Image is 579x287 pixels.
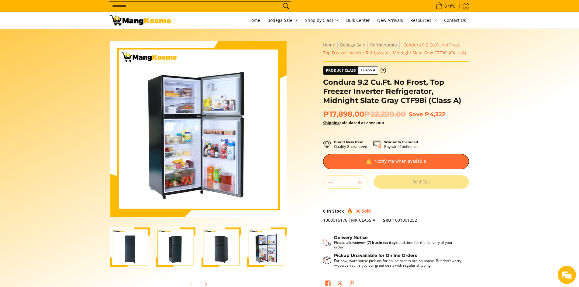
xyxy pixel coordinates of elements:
[374,12,406,29] a: New Arrivals
[377,17,403,23] span: New Arrivals
[177,12,469,29] nav: Main Menu
[323,120,339,125] a: Shipping
[323,78,469,105] h1: Condura 9.2 Cu.Ft. No Frost, Top Freezer Inverter Refrigerator, Midnight Slate Gray CTF98i (Class A)
[449,4,456,8] span: ₱0
[384,139,418,145] strong: Warranty Included
[410,17,437,24] span: Resources
[364,110,406,119] del: ₱22,220.00
[110,227,150,267] img: Condura 9.2 Cu.Ft. No Frost, Top Freezer Inverter Refrigerator, Midnight Slate Gray CTF98i (Class...
[247,227,287,267] img: Condura 9.2 Cu.Ft. No Frost, Top Freezer Inverter Refrigerator, Midnight Slate Gray CTF98i (Class...
[362,208,371,214] span: Sold
[323,41,469,57] nav: Breadcrumbs
[358,67,378,74] span: Class A
[302,12,342,29] a: Shop by Class
[3,166,116,187] textarea: Type your message and hit 'Enter'
[334,235,368,240] strong: Delivery Notice
[334,258,463,268] p: For now, warehouse pickups for online orders are on pause. But don’t worry—you can still enjoy ou...
[334,253,417,258] strong: Pickup Unavailable for Online Orders
[407,12,440,29] a: Resources
[383,217,417,223] span: 1001001252
[323,66,386,75] a: Product Class Class A
[383,217,393,223] span: SKU:
[334,139,364,145] strong: Brand New Item
[384,140,419,149] p: Buy with Confidence
[323,67,358,74] span: Product Class
[444,17,466,23] span: Contact Us
[443,4,448,8] span: 0
[340,42,365,48] a: Bodega Sale
[32,34,102,42] div: Chat with us now
[264,12,301,29] a: Bodega Sale
[323,42,466,56] span: Condura 9.2 Cu.Ft. No Frost, Top Freezer Inverter Refrigerator, Midnight Slate Gray CTF98i (Class A)
[323,42,335,48] a: Home
[323,208,326,214] span: 0
[100,3,114,18] div: Minimize live chat window
[356,208,360,214] span: 36
[346,17,370,23] span: Bulk Center
[35,77,84,138] span: We're online!
[323,217,375,223] span: 1000016176 |MK CLASS A
[334,140,367,149] p: Quality Guaranteed
[248,17,260,23] span: Home
[281,2,291,11] button: Search
[305,17,339,24] span: Shop by Class
[267,17,298,24] span: Bodega Sale
[245,12,263,29] a: Home
[355,240,398,245] strong: seven (7) business days
[434,3,457,9] span: •
[323,110,406,119] span: ₱17,898.00
[425,111,445,118] span: ₱4,322
[334,240,463,249] p: Please allow lead time for the delivery of your order.
[323,120,384,125] strong: calculated at checkout
[370,42,397,48] a: Refrigerators
[110,41,287,217] img: Condura 9.2 Cu.Ft. No Frost, Top Freezer Inverter Refrigerator, Midnight Slate Gray CTF98i (Class A)
[110,15,171,26] img: Condura 9.2 Cu.Ft. No Frost, Top Freezer Inverter Refrigerator, Midnig | Mang Kosme
[343,12,373,29] a: Bulk Center
[327,208,344,214] span: In Stock
[441,12,469,29] a: Contact Us
[156,227,195,267] img: Condura 9.2 Cu.Ft. No Frost, Top Freezer Inverter Refrigerator, Midnight Slate Gray CTF98i (Class...
[202,227,241,267] img: Condura 9.2 Cu.Ft. No Frost, Top Freezer Inverter Refrigerator, Midnight Slate Gray CTF98i (Class...
[323,235,463,250] button: Shipping & Delivery
[409,111,423,118] span: Save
